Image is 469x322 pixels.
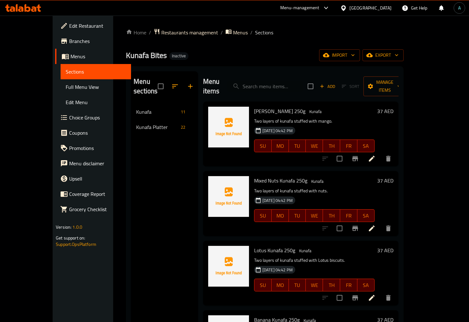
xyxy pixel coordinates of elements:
[66,68,126,75] span: Sections
[323,279,340,291] button: TH
[69,144,126,152] span: Promotions
[178,123,188,131] div: items
[338,82,363,91] span: Select section first
[280,4,319,12] div: Menu-management
[169,52,188,60] div: Inactive
[304,80,317,93] span: Select section
[274,141,286,151] span: MO
[368,51,399,59] span: export
[257,141,269,151] span: SU
[349,4,392,11] div: [GEOGRAPHIC_DATA]
[357,209,375,222] button: SA
[56,240,96,248] a: Support.OpsPlatform
[260,267,295,273] span: [DATE] 04:42 PM
[161,29,218,36] span: Restaurants management
[360,141,372,151] span: SA
[360,211,372,220] span: SA
[69,37,126,45] span: Branches
[126,28,404,37] nav: breadcrumb
[363,49,404,61] button: export
[357,140,375,152] button: SA
[272,209,289,222] button: MO
[377,107,393,116] h6: 37 AED
[167,79,183,94] span: Sort sections
[136,123,178,131] span: Kunafa Platter
[323,209,340,222] button: TH
[56,223,71,231] span: Version:
[360,281,372,290] span: SA
[326,141,338,151] span: TH
[274,281,286,290] span: MO
[308,281,320,290] span: WE
[377,246,393,255] h6: 37 AED
[131,104,198,119] div: Kunafa11
[368,155,376,162] a: Edit menu item
[72,223,82,231] span: 1.0.0
[257,281,269,290] span: SU
[126,48,167,62] span: Kunafa Bites
[69,22,126,30] span: Edit Restaurant
[326,211,338,220] span: TH
[369,78,401,94] span: Manage items
[250,29,253,36] li: /
[55,140,131,156] a: Promotions
[348,151,363,166] button: Branch-specific-item
[178,109,188,115] span: 11
[69,129,126,137] span: Coupons
[308,141,320,151] span: WE
[333,222,346,235] span: Select to update
[55,202,131,217] a: Grocery Checklist
[381,290,396,305] button: delete
[61,64,131,79] a: Sections
[357,279,375,291] button: SA
[55,171,131,186] a: Upsell
[183,79,198,94] button: Add section
[368,225,376,232] a: Edit menu item
[131,119,198,135] div: Kunafa Platter22
[343,281,355,290] span: FR
[169,53,188,59] span: Inactive
[70,53,126,60] span: Menus
[307,108,324,116] div: Kunafa
[136,108,178,116] span: Kunafa
[306,279,323,291] button: WE
[221,29,223,36] li: /
[126,29,146,36] a: Home
[149,29,151,36] li: /
[55,18,131,33] a: Edit Restaurant
[203,77,220,96] h2: Menu items
[134,77,158,96] h2: Menu sections
[458,4,461,11] span: A
[272,279,289,291] button: MO
[69,190,126,198] span: Coverage Report
[69,205,126,213] span: Grocery Checklist
[260,128,295,134] span: [DATE] 04:42 PM
[377,176,393,185] h6: 37 AED
[309,178,326,185] span: Kunafa
[343,211,355,220] span: FR
[254,117,375,125] p: Two layers of kunafa stuffed with mango.
[55,156,131,171] a: Menu disclaimer
[254,246,295,255] span: Lotus Kunafa 250g
[61,95,131,110] a: Edit Menu
[274,211,286,220] span: MO
[208,176,249,217] img: Mixed Nuts Kunafa 250g
[297,247,314,255] div: Kunafa
[66,83,126,91] span: Full Menu View
[308,211,320,220] span: WE
[254,187,375,195] p: Two layers of kunafa stuffed with nuts.
[348,290,363,305] button: Branch-specific-item
[297,247,314,254] span: Kunafa
[309,177,326,185] div: Kunafa
[340,279,357,291] button: FR
[319,83,336,90] span: Add
[333,152,346,165] span: Select to update
[254,279,272,291] button: SU
[289,279,306,291] button: TU
[260,197,295,204] span: [DATE] 04:42 PM
[381,151,396,166] button: delete
[306,140,323,152] button: WE
[317,82,338,91] button: Add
